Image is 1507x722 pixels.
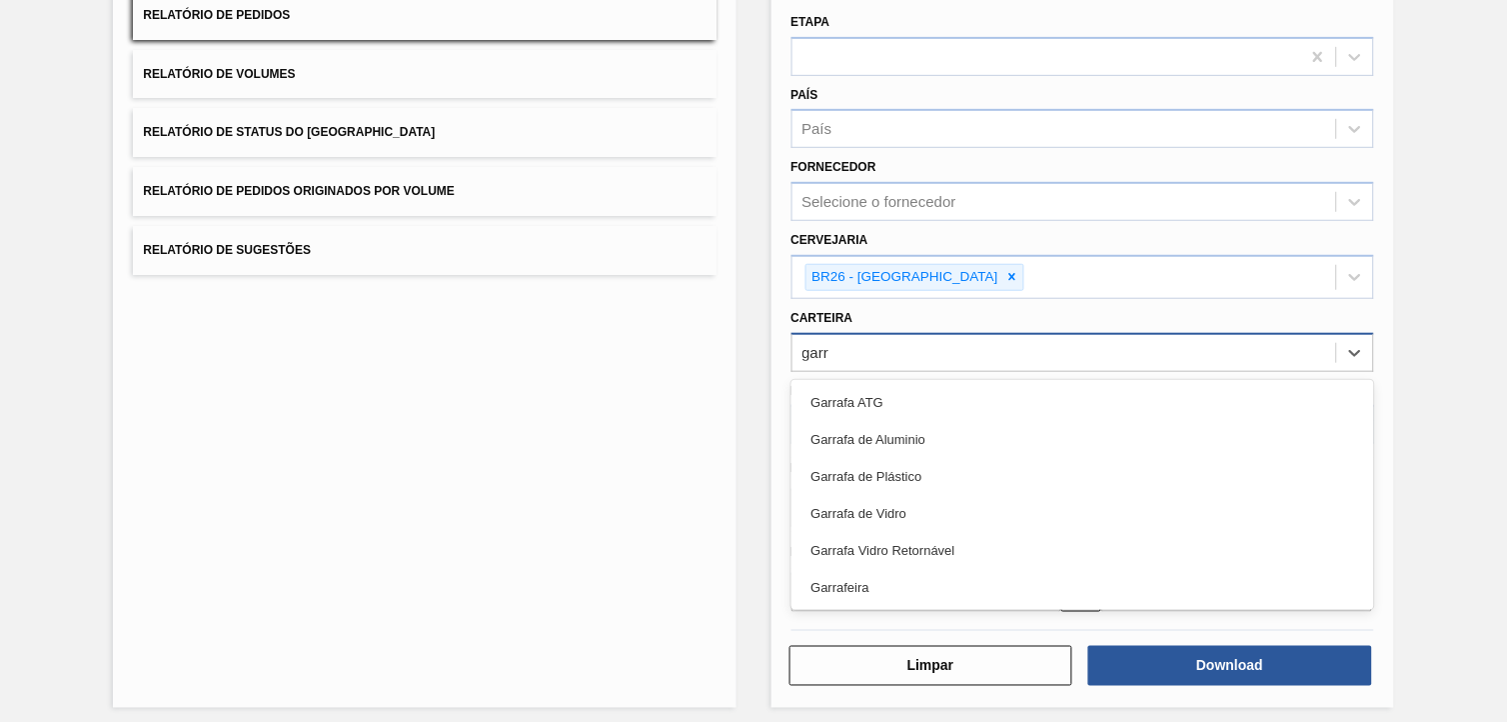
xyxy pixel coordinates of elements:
span: Relatório de Status do [GEOGRAPHIC_DATA] [143,125,435,139]
button: Relatório de Volumes [133,50,716,99]
div: Garrafa Vidro Retornável [791,532,1374,569]
div: BR26 - [GEOGRAPHIC_DATA] [806,265,1001,290]
span: Relatório de Pedidos Originados por Volume [143,184,455,198]
div: Garrafa de Aluminio [791,421,1374,458]
span: Relatório de Sugestões [143,243,311,257]
div: Selecione o fornecedor [802,194,956,211]
div: Garrafa de Plástico [791,458,1374,495]
div: Garrafa de Vidro [791,495,1374,532]
label: País [791,88,818,102]
button: Download [1088,646,1372,686]
label: Etapa [791,15,830,29]
div: Garrafeira [791,569,1374,606]
span: Relatório de Volumes [143,67,295,81]
label: Fornecedor [791,160,876,174]
div: Garrafa ATG [791,384,1374,421]
button: Relatório de Status do [GEOGRAPHIC_DATA] [133,108,716,157]
span: Relatório de Pedidos [143,8,290,22]
button: Relatório de Sugestões [133,226,716,275]
label: Cervejaria [791,233,868,247]
button: Limpar [789,646,1073,686]
button: Relatório de Pedidos Originados por Volume [133,167,716,216]
label: Carteira [791,311,853,325]
div: País [802,121,832,138]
